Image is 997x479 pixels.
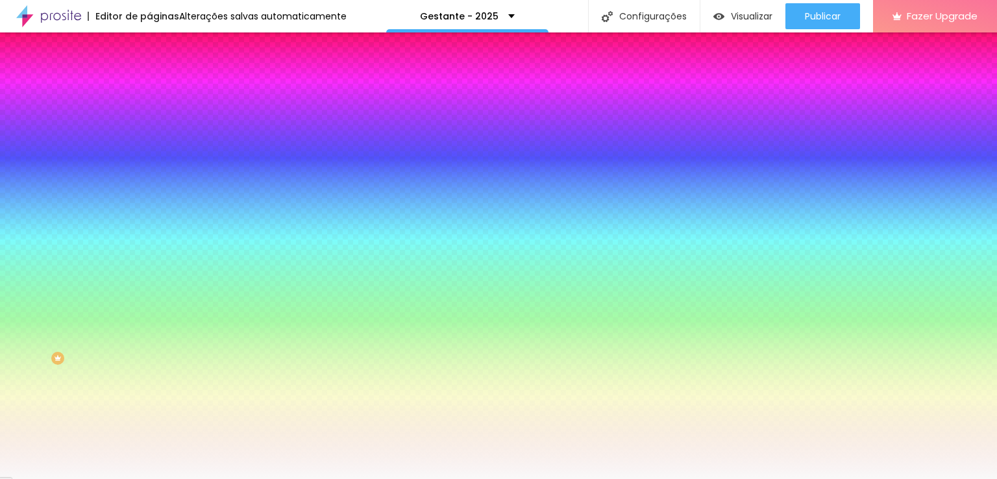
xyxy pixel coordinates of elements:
[805,11,841,21] span: Publicar
[713,11,724,22] img: view-1.svg
[785,3,860,29] button: Publicar
[907,10,978,21] span: Fazer Upgrade
[700,3,785,29] button: Visualizar
[88,12,179,21] div: Editor de páginas
[179,12,347,21] div: Alterações salvas automaticamente
[602,11,613,22] img: Icone
[420,12,498,21] p: Gestante - 2025
[731,11,772,21] span: Visualizar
